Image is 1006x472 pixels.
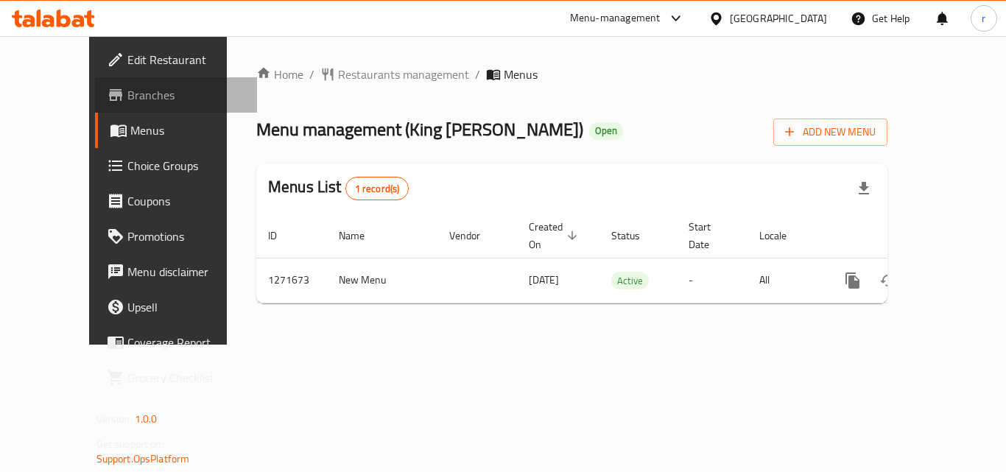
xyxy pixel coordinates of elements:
[677,258,748,303] td: -
[611,227,659,244] span: Status
[309,66,314,83] li: /
[95,42,257,77] a: Edit Restaurant
[135,409,158,429] span: 1.0.0
[127,86,245,104] span: Branches
[95,148,257,183] a: Choice Groups
[982,10,985,27] span: r
[823,214,988,258] th: Actions
[611,272,649,289] div: Active
[127,369,245,387] span: Grocery Checklist
[256,66,887,83] nav: breadcrumb
[773,119,887,146] button: Add New Menu
[589,122,623,140] div: Open
[346,182,409,196] span: 1 record(s)
[449,227,499,244] span: Vendor
[504,66,538,83] span: Menus
[130,121,245,139] span: Menus
[589,124,623,137] span: Open
[529,270,559,289] span: [DATE]
[127,51,245,68] span: Edit Restaurant
[96,409,133,429] span: Version:
[95,77,257,113] a: Branches
[345,177,409,200] div: Total records count
[846,171,882,206] div: Export file
[256,113,583,146] span: Menu management ( King [PERSON_NAME] )
[96,449,190,468] a: Support.OpsPlatform
[95,360,257,395] a: Grocery Checklist
[689,218,730,253] span: Start Date
[95,254,257,289] a: Menu disclaimer
[268,227,296,244] span: ID
[835,263,870,298] button: more
[127,157,245,175] span: Choice Groups
[95,219,257,254] a: Promotions
[127,192,245,210] span: Coupons
[95,325,257,360] a: Coverage Report
[95,289,257,325] a: Upsell
[256,214,988,303] table: enhanced table
[320,66,469,83] a: Restaurants management
[95,183,257,219] a: Coupons
[127,228,245,245] span: Promotions
[256,258,327,303] td: 1271673
[529,218,582,253] span: Created On
[96,434,164,454] span: Get support on:
[127,334,245,351] span: Coverage Report
[338,66,469,83] span: Restaurants management
[570,10,661,27] div: Menu-management
[748,258,823,303] td: All
[759,227,806,244] span: Locale
[268,176,409,200] h2: Menus List
[785,123,876,141] span: Add New Menu
[127,263,245,281] span: Menu disclaimer
[95,113,257,148] a: Menus
[127,298,245,316] span: Upsell
[870,263,906,298] button: Change Status
[327,258,437,303] td: New Menu
[730,10,827,27] div: [GEOGRAPHIC_DATA]
[256,66,303,83] a: Home
[475,66,480,83] li: /
[611,272,649,289] span: Active
[339,227,384,244] span: Name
